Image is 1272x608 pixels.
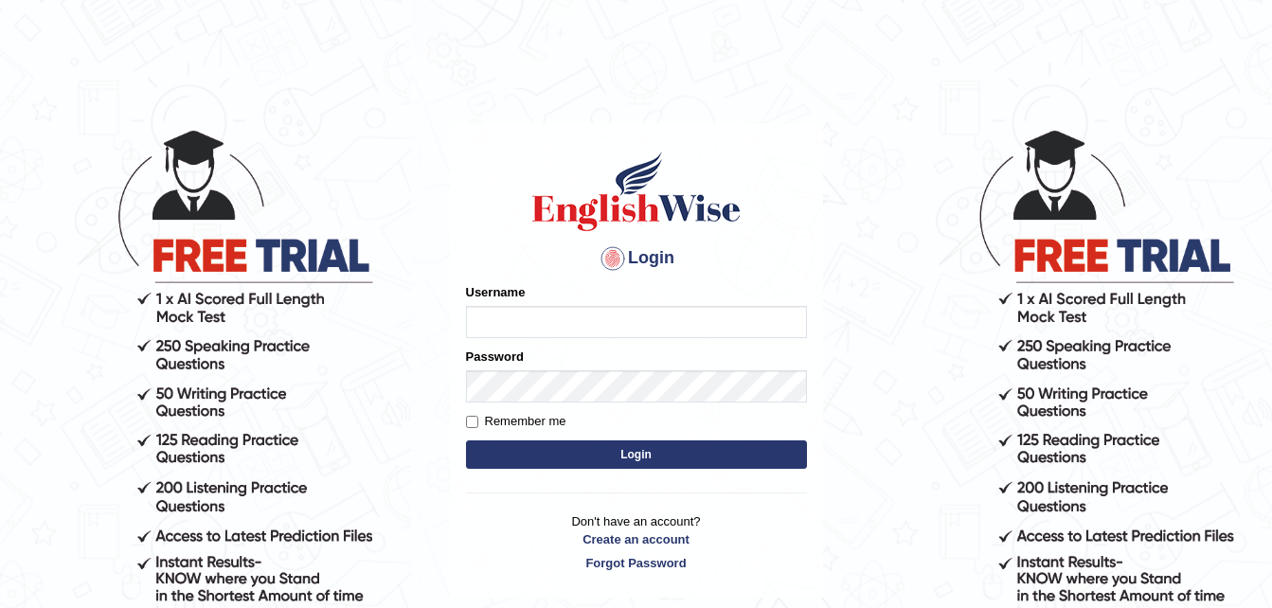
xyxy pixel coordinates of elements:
label: Username [466,283,526,301]
label: Password [466,348,524,366]
img: Logo of English Wise sign in for intelligent practice with AI [529,149,744,234]
input: Remember me [466,416,478,428]
button: Login [466,440,807,469]
a: Create an account [466,530,807,548]
label: Remember me [466,412,566,431]
p: Don't have an account? [466,512,807,571]
a: Forgot Password [466,554,807,572]
h4: Login [466,243,807,274]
